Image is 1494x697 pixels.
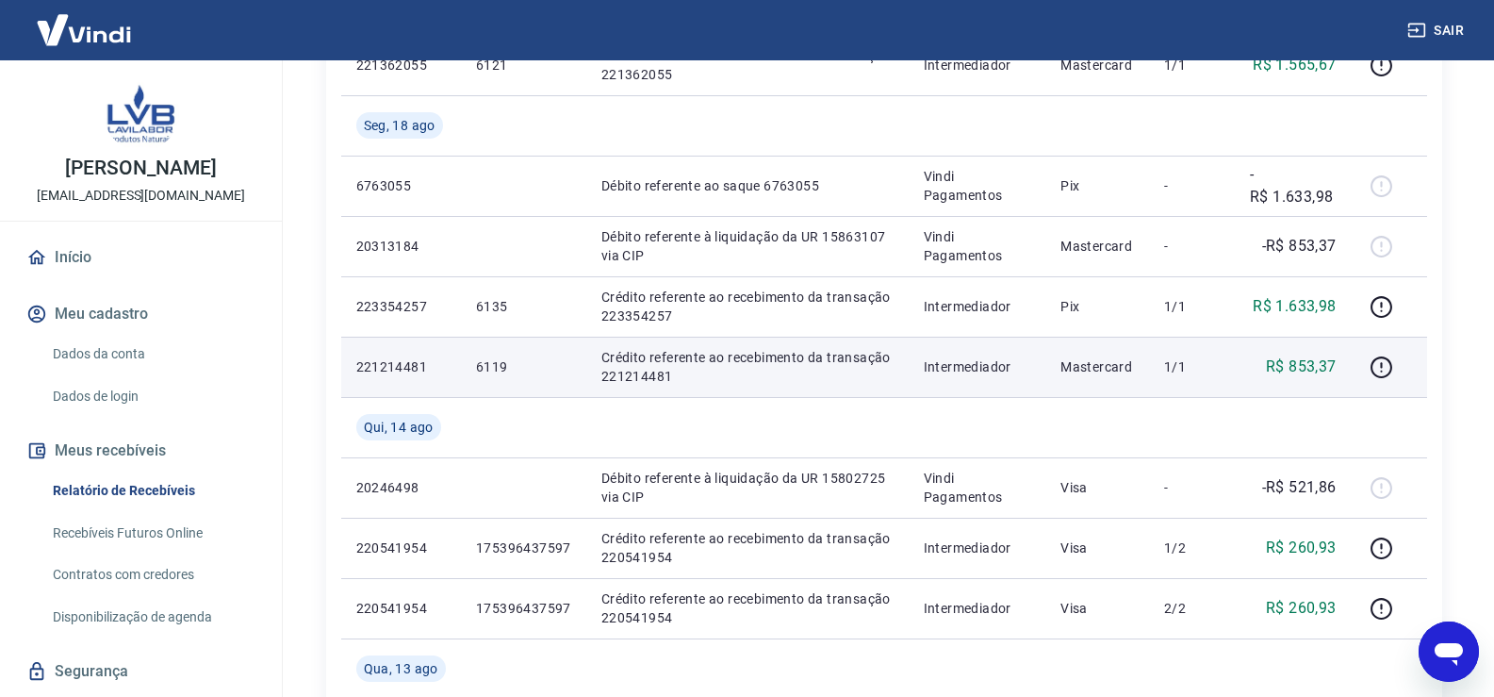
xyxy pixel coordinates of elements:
[924,469,1031,506] p: Vindi Pagamentos
[356,176,446,195] p: 6763055
[476,357,571,376] p: 6119
[1250,163,1337,208] p: -R$ 1.633,98
[924,357,1031,376] p: Intermediador
[1060,297,1134,316] p: Pix
[1262,476,1337,499] p: -R$ 521,86
[1266,356,1337,378] p: R$ 853,37
[1266,597,1337,620] p: R$ 260,93
[364,116,435,135] span: Seg, 18 ago
[23,651,259,692] a: Segurança
[1164,56,1220,75] p: 1/1
[356,56,446,75] p: 221362055
[356,237,446,256] p: 20313184
[601,176,894,195] p: Débito referente ao saque 6763055
[1404,13,1471,48] button: Sair
[924,599,1031,618] p: Intermediador
[1253,54,1336,76] p: R$ 1.565,67
[356,478,446,497] p: 20246498
[37,186,245,206] p: [EMAIL_ADDRESS][DOMAIN_NAME]
[45,377,259,416] a: Dados de login
[1164,357,1220,376] p: 1/1
[356,599,446,618] p: 220541954
[364,659,438,678] span: Qua, 13 ago
[1253,295,1336,318] p: R$ 1.633,98
[364,418,434,437] span: Qui, 14 ago
[45,514,259,553] a: Recebíveis Futuros Online
[924,227,1031,265] p: Vindi Pagamentos
[45,598,259,637] a: Disponibilização de agenda
[924,56,1031,75] p: Intermediador
[1060,176,1134,195] p: Pix
[1060,237,1134,256] p: Mastercard
[1060,478,1134,497] p: Visa
[356,539,446,557] p: 220541954
[601,288,894,325] p: Crédito referente ao recebimento da transação 223354257
[45,472,259,510] a: Relatório de Recebíveis
[1060,599,1134,618] p: Visa
[601,529,894,567] p: Crédito referente ao recebimento da transação 220541954
[476,56,571,75] p: 6121
[924,539,1031,557] p: Intermediador
[23,293,259,335] button: Meu cadastro
[601,589,894,627] p: Crédito referente ao recebimento da transação 220541954
[1164,176,1220,195] p: -
[1262,235,1337,257] p: -R$ 853,37
[601,469,894,506] p: Débito referente à liquidação da UR 15802725 via CIP
[1419,622,1479,682] iframe: Botão para abrir a janela de mensagens
[1164,599,1220,618] p: 2/2
[1164,297,1220,316] p: 1/1
[45,556,259,594] a: Contratos com credores
[356,357,446,376] p: 221214481
[104,75,179,151] img: f59112a5-54ef-4c52-81d5-7611f2965714.jpeg
[1266,537,1337,559] p: R$ 260,93
[1060,56,1134,75] p: Mastercard
[356,297,446,316] p: 223354257
[601,348,894,386] p: Crédito referente ao recebimento da transação 221214481
[1060,357,1134,376] p: Mastercard
[924,167,1031,205] p: Vindi Pagamentos
[23,237,259,278] a: Início
[1060,539,1134,557] p: Visa
[924,297,1031,316] p: Intermediador
[601,46,894,84] p: Crédito referente ao recebimento da transação 221362055
[601,227,894,265] p: Débito referente à liquidação da UR 15863107 via CIP
[476,599,571,618] p: 175396437597
[45,335,259,373] a: Dados da conta
[23,1,145,58] img: Vindi
[65,158,216,178] p: [PERSON_NAME]
[476,539,571,557] p: 175396437597
[23,430,259,472] button: Meus recebíveis
[476,297,571,316] p: 6135
[1164,539,1220,557] p: 1/2
[1164,478,1220,497] p: -
[1164,237,1220,256] p: -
